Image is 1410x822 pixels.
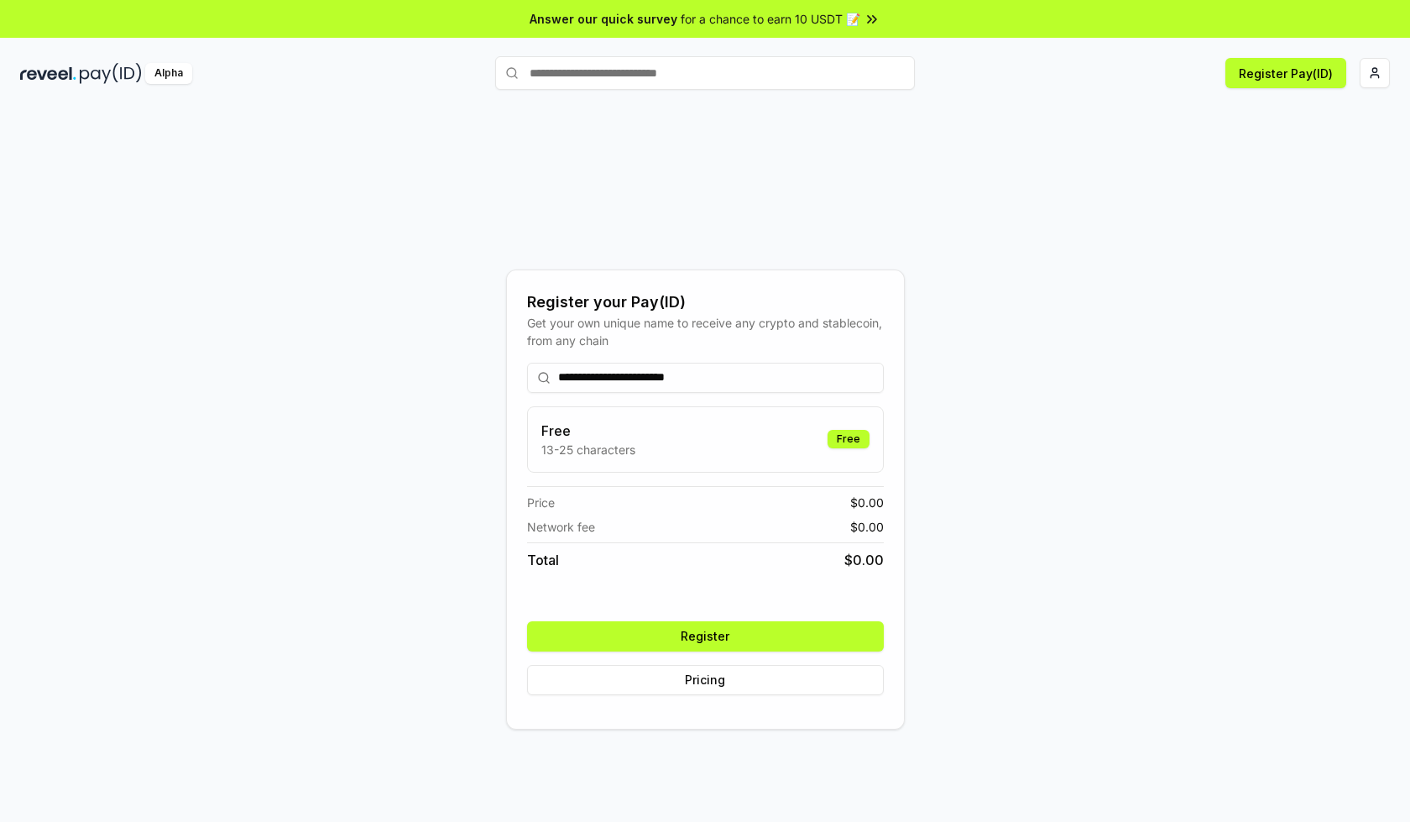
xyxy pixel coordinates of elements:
div: Get your own unique name to receive any crypto and stablecoin, from any chain [527,314,884,349]
span: Total [527,550,559,570]
h3: Free [541,421,635,441]
p: 13-25 characters [541,441,635,458]
span: Price [527,494,555,511]
span: $ 0.00 [850,518,884,536]
div: Free [828,430,869,448]
div: Register your Pay(ID) [527,291,884,314]
button: Register [527,621,884,652]
div: Alpha [145,63,192,84]
img: pay_id [80,63,142,84]
img: reveel_dark [20,63,76,84]
span: Answer our quick survey [530,10,677,28]
button: Register Pay(ID) [1225,58,1346,88]
span: $ 0.00 [850,494,884,511]
span: for a chance to earn 10 USDT 📝 [681,10,860,28]
button: Pricing [527,665,884,695]
span: Network fee [527,518,595,536]
span: $ 0.00 [844,550,884,570]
